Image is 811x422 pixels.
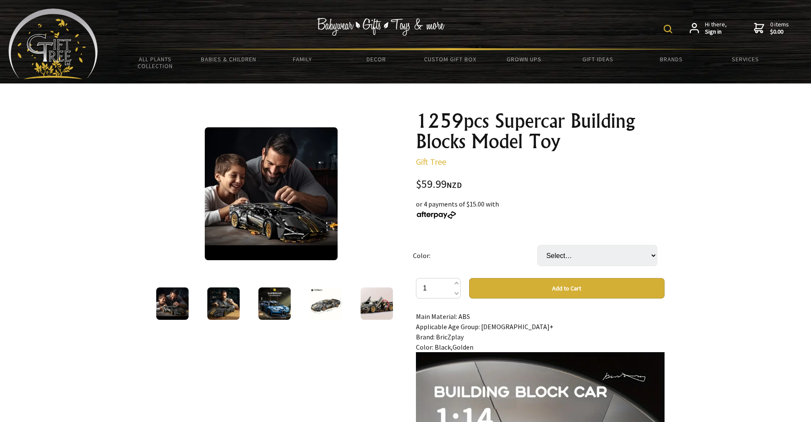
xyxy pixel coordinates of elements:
a: Hi there,Sign in [690,21,727,36]
td: Color: [413,233,537,278]
button: Add to Cart [469,278,665,299]
img: 1259pcs Supercar Building Blocks Model Toy [309,287,342,320]
img: 1259pcs Supercar Building Blocks Model Toy [361,287,393,320]
a: Babies & Children [192,50,266,68]
img: 1259pcs Supercar Building Blocks Model Toy [156,287,189,320]
span: 0 items [770,20,789,36]
a: Gift Ideas [561,50,634,68]
img: 1259pcs Supercar Building Blocks Model Toy [205,127,338,260]
img: Afterpay [416,211,457,219]
strong: Sign in [705,28,727,36]
div: $59.99 [416,179,665,190]
a: Brands [635,50,708,68]
h1: 1259pcs Supercar Building Blocks Model Toy [416,111,665,152]
a: Services [708,50,782,68]
a: Decor [339,50,413,68]
img: Babyware - Gifts - Toys and more... [9,9,98,79]
img: 1259pcs Supercar Building Blocks Model Toy [258,287,291,320]
strong: $0.00 [770,28,789,36]
span: NZD [447,180,462,190]
span: Hi there, [705,21,727,36]
img: product search [664,25,672,33]
a: Custom Gift Box [413,50,487,68]
img: Babywear - Gifts - Toys & more [317,18,445,36]
div: or 4 payments of $15.00 with [416,199,665,219]
a: Grown Ups [487,50,561,68]
a: Gift Tree [416,156,446,167]
a: 0 items$0.00 [754,21,789,36]
a: Family [266,50,339,68]
a: All Plants Collection [118,50,192,75]
img: 1259pcs Supercar Building Blocks Model Toy [207,287,240,320]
